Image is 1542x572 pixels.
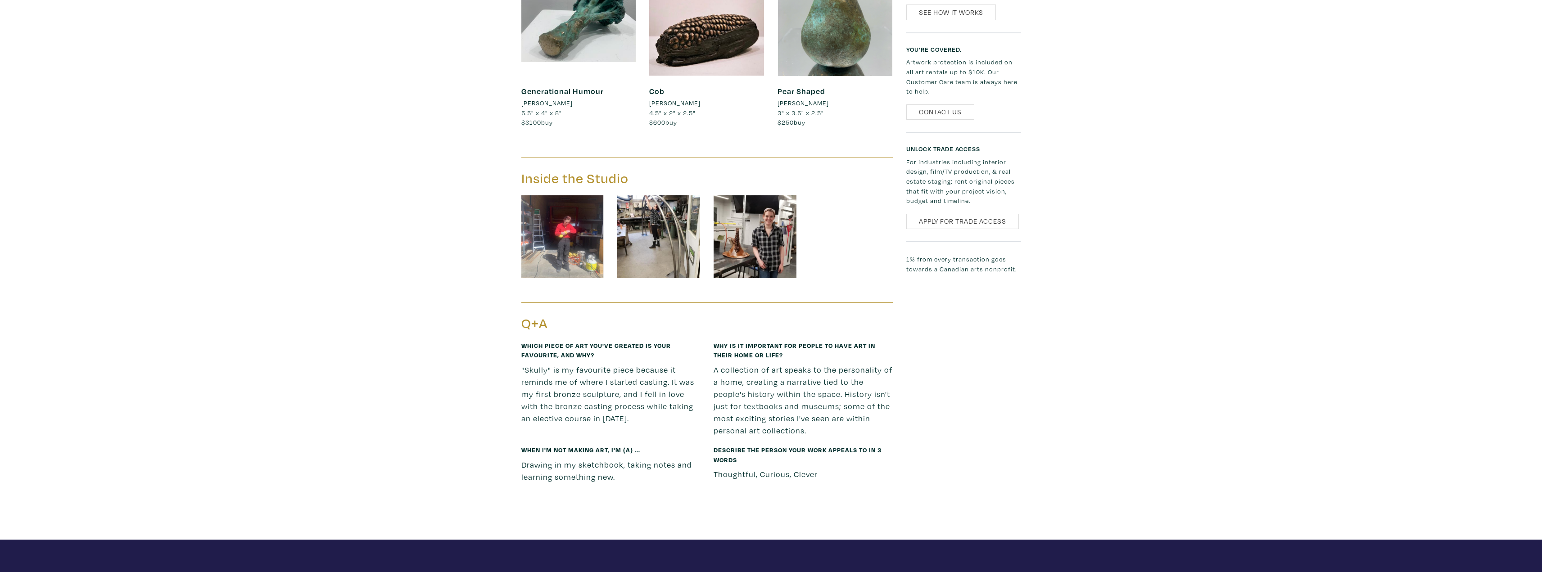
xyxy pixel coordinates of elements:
[906,45,1021,53] h6: You’re covered.
[778,118,805,126] span: buy
[521,364,701,424] p: "Skully" is my favourite piece because it reminds me of where I started casting. It was my first ...
[649,118,677,126] span: buy
[521,341,671,360] small: Which piece of art you've created is your favourite, and why?
[521,459,701,483] p: Drawing in my sketchbook, taking notes and learning something new.
[714,364,893,437] p: A collection of art speaks to the personality of a home, creating a narrative tied to the people'...
[649,86,665,96] a: Cob
[649,108,696,117] span: 4.5" x 2" x 2.5"
[521,446,640,454] small: When I'm not making art, I'm (a) ...
[778,98,829,108] li: [PERSON_NAME]
[521,170,701,187] h3: Inside the Studio
[778,108,824,117] span: 3" x 3.5" x 2.5"
[521,108,562,117] span: 5.5" x 4" x 8"
[521,315,701,332] h3: Q+A
[521,98,636,108] a: [PERSON_NAME]
[714,468,893,480] p: Thoughtful, Curious, Clever
[617,195,700,278] img: phpThumb.php
[906,254,1021,274] p: 1% from every transaction goes towards a Canadian arts nonprofit.
[714,195,796,278] img: phpThumb.php
[649,98,701,108] li: [PERSON_NAME]
[906,157,1021,206] p: For industries including interior design, film/TV production, & real estate staging: rent origina...
[778,98,892,108] a: [PERSON_NAME]
[521,118,553,126] span: buy
[521,98,573,108] li: [PERSON_NAME]
[906,104,974,120] a: Contact Us
[714,446,882,464] small: Describe the person your work appeals to in 3 words
[521,86,604,96] a: Generational Humour
[906,57,1021,96] p: Artwork protection is included on all art rentals up to $10K. Our Customer Care team is always he...
[778,86,825,96] a: Pear Shaped
[521,195,604,278] img: phpThumb.php
[906,5,996,20] a: See How It Works
[649,118,665,126] span: $600
[649,98,764,108] a: [PERSON_NAME]
[906,145,1021,153] h6: Unlock Trade Access
[714,341,875,360] small: Why is it important for people to have art in their home or life?
[778,118,794,126] span: $250
[906,214,1019,230] a: Apply for Trade Access
[521,118,541,126] span: $3100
